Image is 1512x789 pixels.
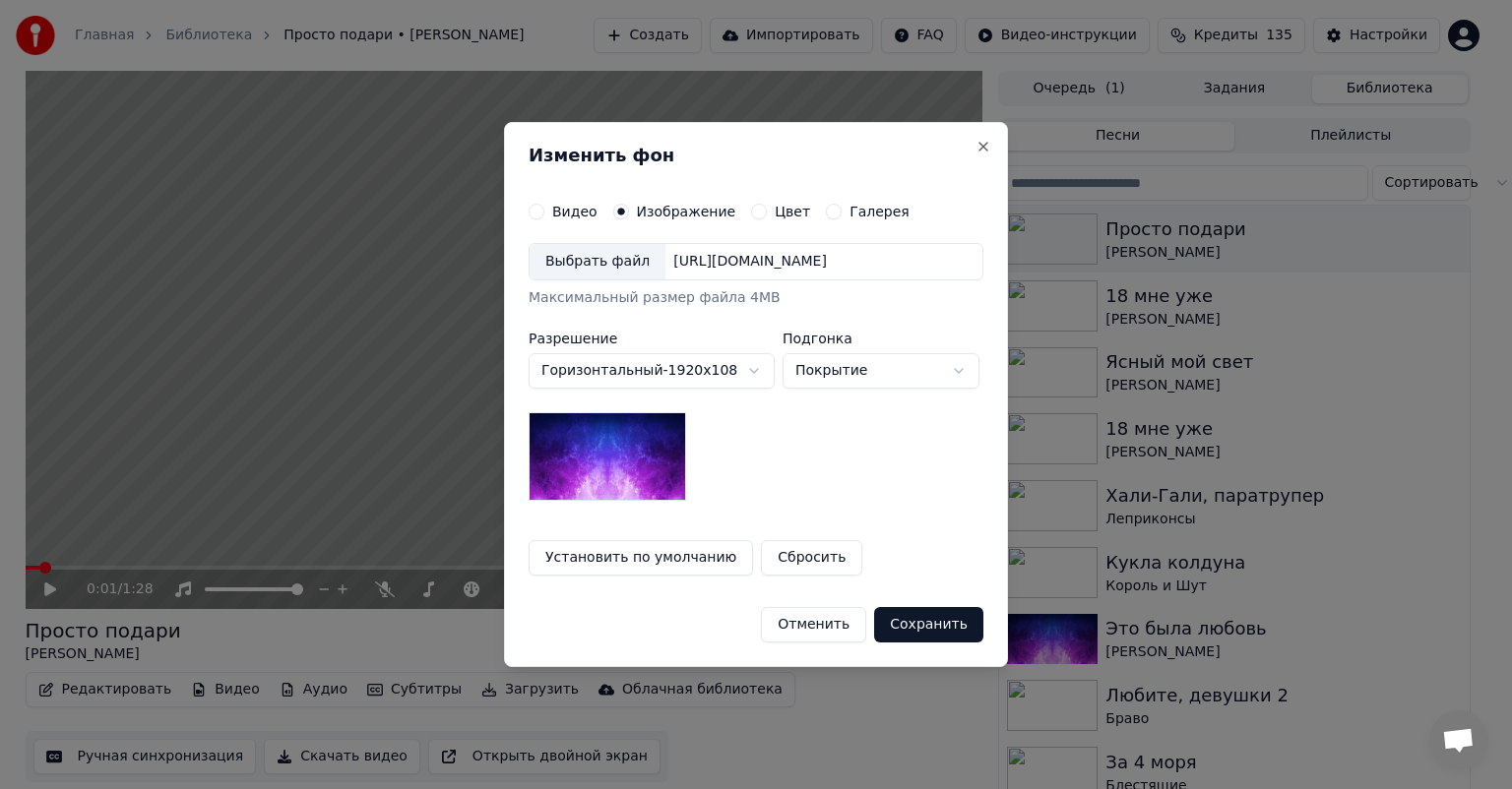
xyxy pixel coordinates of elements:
label: Видео [552,205,598,218]
label: Изображение [637,205,736,218]
h2: Изменить фон [529,147,983,164]
label: Разрешение [529,332,775,345]
div: [URL][DOMAIN_NAME] [665,252,835,272]
label: Галерея [850,205,910,218]
div: Выбрать файл [530,244,665,279]
label: Подгонка [783,332,979,345]
button: Сохранить [874,607,983,642]
button: Отменить [761,607,866,642]
div: Максимальный размер файла 4MB [529,288,983,308]
button: Установить по умолчанию [529,540,753,576]
button: Сбросить [761,540,862,576]
label: Цвет [775,205,810,218]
